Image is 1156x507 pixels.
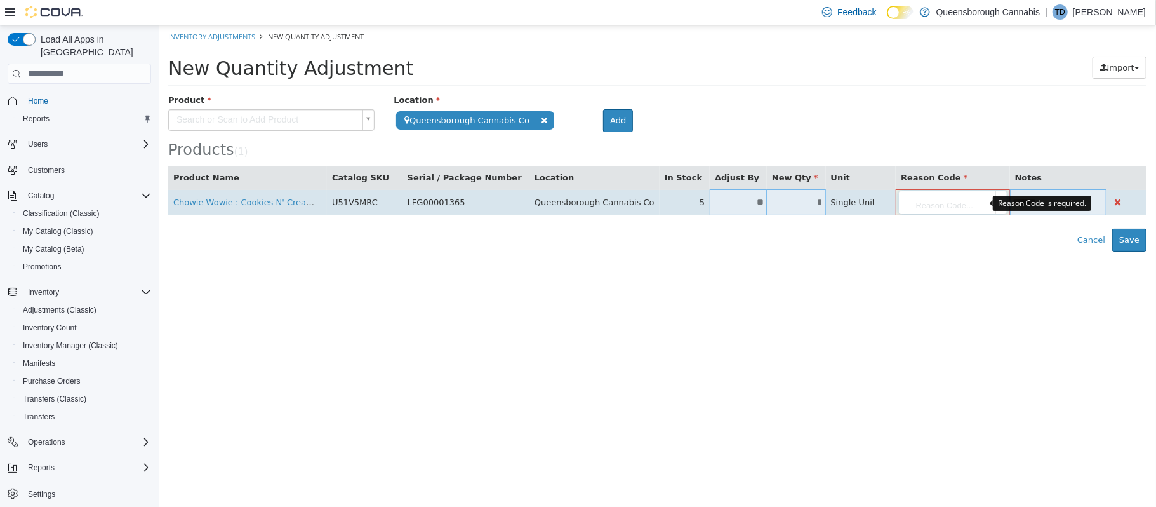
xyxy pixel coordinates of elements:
[3,187,156,205] button: Catalog
[18,356,151,371] span: Manifests
[23,93,53,109] a: Home
[10,84,216,105] a: Search or Scan to Add Product
[18,302,151,318] span: Adjustments (Classic)
[23,341,118,351] span: Inventory Manager (Classic)
[28,191,54,201] span: Catalog
[501,164,551,190] td: 5
[376,172,496,182] span: Queensborough Cannabis Co
[3,283,156,301] button: Inventory
[18,391,91,407] a: Transfers (Classic)
[18,111,55,126] a: Reports
[672,172,717,182] span: Single Unit
[18,391,151,407] span: Transfers (Classic)
[13,240,156,258] button: My Catalog (Beta)
[18,206,105,221] a: Classification (Classic)
[25,6,83,18] img: Cova
[18,320,151,335] span: Inventory Count
[10,6,96,16] a: Inventory Adjustments
[15,146,83,159] button: Product Name
[10,116,76,133] span: Products
[1055,4,1065,20] span: TD
[23,163,70,178] a: Customers
[235,70,281,79] span: Location
[742,147,809,157] span: Reason Code
[506,146,546,159] button: In Stock
[740,165,832,191] span: Reason Code...
[28,139,48,149] span: Users
[13,408,156,426] button: Transfers
[23,412,55,422] span: Transfers
[18,224,151,239] span: My Catalog (Classic)
[23,376,81,386] span: Purchase Orders
[23,435,151,450] span: Operations
[18,224,98,239] a: My Catalog (Classic)
[953,203,988,226] button: Save
[3,91,156,110] button: Home
[18,338,151,353] span: Inventory Manager (Classic)
[23,244,84,254] span: My Catalog (Beta)
[672,146,694,159] button: Unit
[444,84,474,107] button: Add
[834,170,933,186] div: Reason Code is required.
[23,208,100,219] span: Classification (Classic)
[79,121,86,132] span: 1
[13,110,156,128] button: Reports
[28,489,55,499] span: Settings
[168,164,244,190] td: U51V5MRC
[3,433,156,451] button: Operations
[23,188,59,203] button: Catalog
[1073,4,1146,20] p: [PERSON_NAME]
[18,374,151,389] span: Purchase Orders
[109,6,205,16] span: New Quantity Adjustment
[36,33,151,58] span: Load All Apps in [GEOGRAPHIC_DATA]
[13,390,156,408] button: Transfers (Classic)
[887,6,914,19] input: Dark Mode
[10,84,199,105] span: Search or Scan to Add Product
[18,374,86,389] a: Purchase Orders
[948,37,976,47] span: Import
[1045,4,1047,20] p: |
[556,146,603,159] button: Adjust By
[28,165,65,175] span: Customers
[3,484,156,503] button: Settings
[18,241,90,257] a: My Catalog (Beta)
[23,394,86,404] span: Transfers (Classic)
[376,146,418,159] button: Location
[18,409,151,424] span: Transfers
[23,285,64,300] button: Inventory
[18,259,151,274] span: Promotions
[249,146,366,159] button: Serial / Package Number
[1053,4,1068,20] div: Tanya Doyle
[856,146,886,159] button: Notes
[23,137,53,152] button: Users
[23,305,96,315] span: Adjustments (Classic)
[13,355,156,372] button: Manifests
[237,86,395,104] span: Queensborough Cannabis Co
[18,356,60,371] a: Manifests
[10,70,53,79] span: Product
[23,358,55,368] span: Manifests
[23,162,151,178] span: Customers
[23,226,93,236] span: My Catalog (Classic)
[13,319,156,337] button: Inventory Count
[244,164,371,190] td: LFG00001365
[173,146,233,159] button: Catalog SKU
[23,460,151,475] span: Reports
[912,203,953,226] button: Cancel
[13,258,156,276] button: Promotions
[3,161,156,179] button: Customers
[18,320,82,335] a: Inventory Count
[23,435,70,450] button: Operations
[936,4,1040,20] p: Queensborough Cannabis
[23,323,77,333] span: Inventory Count
[837,6,876,18] span: Feedback
[23,114,50,124] span: Reports
[13,301,156,319] button: Adjustments (Classic)
[18,409,60,424] a: Transfers
[23,93,151,109] span: Home
[934,31,988,54] button: Import
[28,437,65,447] span: Operations
[18,338,123,353] a: Inventory Manager (Classic)
[13,372,156,390] button: Purchase Orders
